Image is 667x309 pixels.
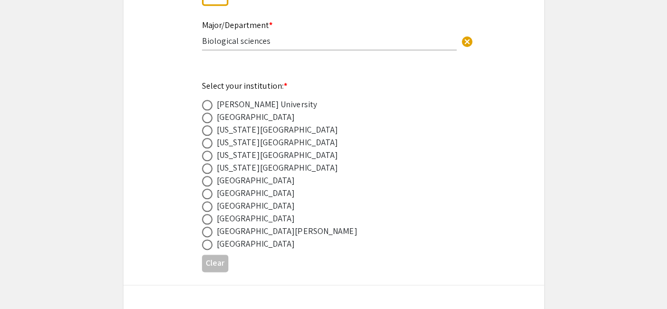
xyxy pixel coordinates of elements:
[202,20,273,31] mat-label: Major/Department
[217,238,295,250] div: [GEOGRAPHIC_DATA]
[217,98,317,111] div: [PERSON_NAME] University
[217,111,295,124] div: [GEOGRAPHIC_DATA]
[457,30,478,51] button: Clear
[217,136,339,149] div: [US_STATE][GEOGRAPHIC_DATA]
[217,187,295,200] div: [GEOGRAPHIC_DATA]
[217,212,295,225] div: [GEOGRAPHIC_DATA]
[8,261,45,301] iframe: Chat
[217,149,339,162] div: [US_STATE][GEOGRAPHIC_DATA]
[202,35,457,46] input: Type Here
[217,225,357,238] div: [GEOGRAPHIC_DATA][PERSON_NAME]
[217,174,295,187] div: [GEOGRAPHIC_DATA]
[461,35,473,48] span: cancel
[202,255,228,272] button: Clear
[217,200,295,212] div: [GEOGRAPHIC_DATA]
[202,80,288,91] mat-label: Select your institution:
[217,162,339,174] div: [US_STATE][GEOGRAPHIC_DATA]
[217,124,339,136] div: [US_STATE][GEOGRAPHIC_DATA]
